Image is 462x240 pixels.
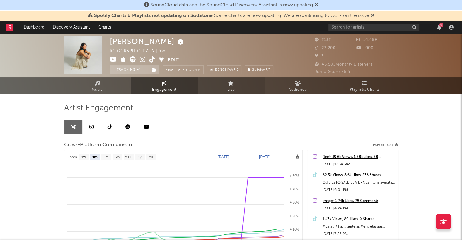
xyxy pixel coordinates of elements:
[81,155,86,159] text: 1w
[110,36,185,46] div: [PERSON_NAME]
[207,65,241,74] a: Benchmark
[19,21,49,33] a: Dashboard
[49,21,94,33] a: Discovery Assistant
[92,86,103,93] span: Music
[64,141,132,149] span: Cross-Platform Comparison
[245,65,273,74] button: Summary
[356,46,374,50] span: 1000
[265,77,331,94] a: Audience
[110,65,148,74] button: Tracking
[356,38,377,42] span: 14.459
[323,161,395,168] div: [DATE] 10:46 AM
[323,223,395,230] div: #parati #fyp #lentejas #entrelasvias #personajesecundario
[323,216,395,223] a: 1.43k Views, 80 Likes, 0 Shares
[163,65,204,74] button: Email AlertsOff
[215,66,238,74] span: Benchmark
[289,174,299,177] text: + 50%
[315,3,318,8] span: Dismiss
[94,13,213,18] span: Spotify Charts & Playlists not updating on Sodatone
[315,38,331,42] span: 2132
[289,228,299,231] text: + 10%
[289,214,299,218] text: + 20%
[289,86,307,93] span: Audience
[92,155,97,159] text: 1m
[150,3,313,8] span: SoundCloud data and the SoundCloud Discovery Assistant is now updating
[323,230,395,238] div: [DATE] 7:25 PM
[94,13,369,18] span: : Some charts are now updating. We are continuing to work on the issue
[323,154,395,161] a: Reel: 19.6k Views, 1.38k Likes, 38 Comments
[103,155,108,159] text: 3m
[149,155,152,159] text: All
[64,105,133,112] span: Artist Engagement
[67,155,77,159] text: Zoom
[323,172,395,179] a: 62.3k Views, 8.6k Likes, 238 Shares
[168,56,179,64] button: Edit
[289,201,299,204] text: + 30%
[125,155,132,159] text: YTD
[323,186,395,194] div: [DATE] 6:01 PM
[138,155,142,159] text: 1y
[371,13,375,18] span: Dismiss
[373,143,398,147] button: Export CSV
[439,23,443,27] div: 9
[323,179,395,186] div: QUE ESTO SALE EL VIERNES!! Una ayudita que tuve que hacer eso en Gran Vía y lo pasé realmente maa...
[94,21,115,33] a: Charts
[64,77,131,94] a: Music
[315,63,373,66] span: 45.582 Monthly Listeners
[152,86,176,93] span: Engagement
[193,69,200,72] em: Off
[328,24,419,31] input: Search for artists
[289,187,299,191] text: + 40%
[249,155,253,159] text: →
[227,86,235,93] span: Live
[323,205,395,212] div: [DATE] 4:26 PM
[315,54,324,58] span: 3
[218,155,229,159] text: [DATE]
[315,46,336,50] span: 23.200
[131,77,198,94] a: Engagement
[115,155,120,159] text: 6m
[315,70,350,74] span: Jump Score: 76.5
[350,86,380,93] span: Playlists/Charts
[323,198,395,205] a: Image: 1.24k Likes, 29 Comments
[198,77,265,94] a: Live
[331,77,398,94] a: Playlists/Charts
[437,25,441,30] button: 9
[252,68,270,72] span: Summary
[259,155,271,159] text: [DATE]
[110,48,173,55] div: [GEOGRAPHIC_DATA] | Pop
